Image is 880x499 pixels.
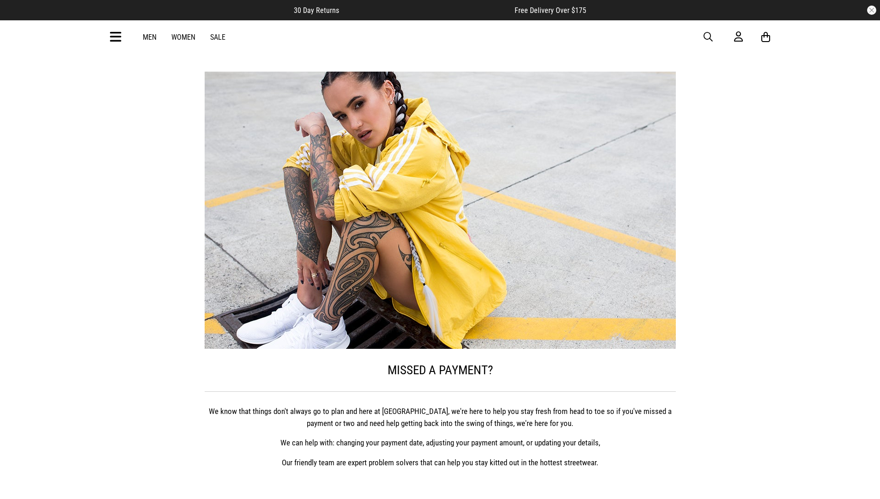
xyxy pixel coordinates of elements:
a: Women [171,33,195,42]
a: Sale [210,33,225,42]
p: We can help with: changing your payment date, adjusting your payment amount, or updating your det... [205,437,676,449]
img: Redrat logo [411,30,472,44]
iframe: Customer reviews powered by Trustpilot [358,6,496,15]
p: We know that things don't always go to plan and here at [GEOGRAPHIC_DATA], we're here to help you... [205,406,676,429]
a: Men [143,33,157,42]
p: Our friendly team are expert problem solvers that can help you stay kitted out in the hottest str... [205,457,676,469]
h1: Missed a payment? [205,363,676,392]
span: Free Delivery Over $175 [515,6,586,15]
span: 30 Day Returns [294,6,339,15]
